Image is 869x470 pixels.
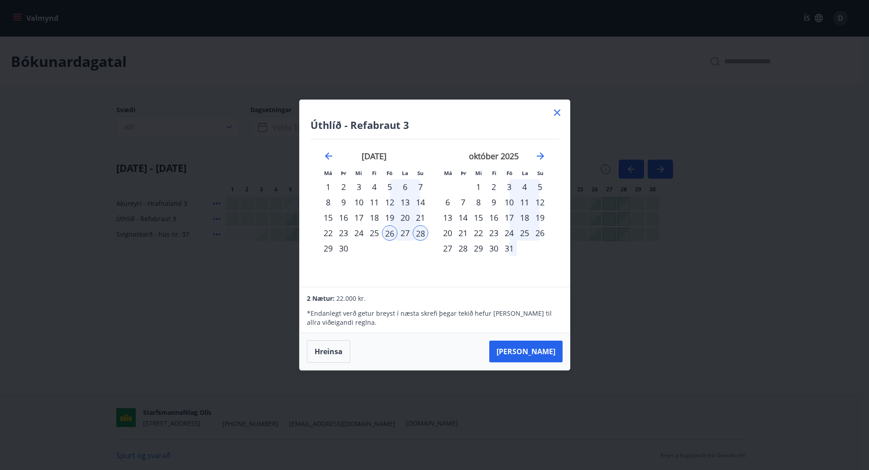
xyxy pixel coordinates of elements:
div: 10 [501,195,517,210]
td: Choose fimmtudagur, 16. október 2025 as your check-in date. It’s available. [486,210,501,225]
td: Selected as end date. sunnudagur, 28. september 2025 [413,225,428,241]
div: 3 [351,179,367,195]
td: Choose miðvikudagur, 15. október 2025 as your check-in date. It’s available. [471,210,486,225]
strong: október 2025 [469,151,519,161]
small: Þr [341,170,346,176]
div: 28 [413,225,428,241]
td: Choose föstudagur, 10. október 2025 as your check-in date. It’s available. [501,195,517,210]
button: [PERSON_NAME] [489,341,563,362]
div: 31 [501,241,517,256]
div: 21 [455,225,471,241]
div: 29 [471,241,486,256]
small: Fi [492,170,497,176]
td: Choose föstudagur, 17. október 2025 as your check-in date. It’s available. [501,210,517,225]
button: Hreinsa [307,340,350,363]
div: 17 [501,210,517,225]
td: Choose miðvikudagur, 17. september 2025 as your check-in date. It’s available. [351,210,367,225]
div: 25 [367,225,382,241]
div: 12 [382,195,397,210]
div: 19 [532,210,548,225]
td: Choose mánudagur, 29. september 2025 as your check-in date. It’s available. [320,241,336,256]
div: 13 [440,210,455,225]
td: Choose föstudagur, 19. september 2025 as your check-in date. It’s available. [382,210,397,225]
td: Choose þriðjudagur, 30. september 2025 as your check-in date. It’s available. [336,241,351,256]
td: Choose miðvikudagur, 3. september 2025 as your check-in date. It’s available. [351,179,367,195]
h4: Úthlíð - Refabraut 3 [310,118,559,132]
div: 3 [501,179,517,195]
div: 4 [367,179,382,195]
div: 27 [397,225,413,241]
td: Choose föstudagur, 5. september 2025 as your check-in date. It’s available. [382,179,397,195]
div: 18 [517,210,532,225]
div: 9 [486,195,501,210]
div: 16 [486,210,501,225]
div: 6 [397,179,413,195]
small: Má [324,170,332,176]
td: Choose miðvikudagur, 8. október 2025 as your check-in date. It’s available. [471,195,486,210]
div: 27 [440,241,455,256]
div: 24 [501,225,517,241]
div: 5 [382,179,397,195]
td: Choose mánudagur, 8. september 2025 as your check-in date. It’s available. [320,195,336,210]
td: Choose miðvikudagur, 1. október 2025 as your check-in date. It’s available. [471,179,486,195]
small: La [522,170,528,176]
small: Þr [461,170,466,176]
td: Choose miðvikudagur, 22. október 2025 as your check-in date. It’s available. [471,225,486,241]
td: Choose fimmtudagur, 18. september 2025 as your check-in date. It’s available. [367,210,382,225]
td: Choose sunnudagur, 26. október 2025 as your check-in date. It’s available. [532,225,548,241]
div: 26 [532,225,548,241]
td: Choose þriðjudagur, 14. október 2025 as your check-in date. It’s available. [455,210,471,225]
div: 26 [382,225,397,241]
div: 14 [413,195,428,210]
td: Choose þriðjudagur, 16. september 2025 as your check-in date. It’s available. [336,210,351,225]
td: Choose þriðjudagur, 28. október 2025 as your check-in date. It’s available. [455,241,471,256]
strong: [DATE] [362,151,387,161]
div: 22 [320,225,336,241]
td: Choose föstudagur, 3. október 2025 as your check-in date. It’s available. [501,179,517,195]
div: 6 [440,195,455,210]
div: Move backward to switch to the previous month. [323,151,334,161]
div: Calendar [310,139,559,276]
div: 15 [471,210,486,225]
td: Choose laugardagur, 20. september 2025 as your check-in date. It’s available. [397,210,413,225]
div: 5 [532,179,548,195]
td: Choose sunnudagur, 7. september 2025 as your check-in date. It’s available. [413,179,428,195]
div: 18 [367,210,382,225]
td: Choose laugardagur, 6. september 2025 as your check-in date. It’s available. [397,179,413,195]
div: 2 [486,179,501,195]
td: Choose sunnudagur, 14. september 2025 as your check-in date. It’s available. [413,195,428,210]
td: Choose mánudagur, 22. september 2025 as your check-in date. It’s available. [320,225,336,241]
td: Choose mánudagur, 15. september 2025 as your check-in date. It’s available. [320,210,336,225]
span: 22.000 kr. [336,294,366,303]
div: 11 [367,195,382,210]
div: 15 [320,210,336,225]
td: Choose mánudagur, 1. september 2025 as your check-in date. It’s available. [320,179,336,195]
td: Choose mánudagur, 27. október 2025 as your check-in date. It’s available. [440,241,455,256]
small: Mi [355,170,362,176]
div: 7 [413,179,428,195]
div: 20 [397,210,413,225]
div: 7 [455,195,471,210]
td: Choose sunnudagur, 19. október 2025 as your check-in date. It’s available. [532,210,548,225]
div: 11 [517,195,532,210]
td: Choose miðvikudagur, 10. september 2025 as your check-in date. It’s available. [351,195,367,210]
div: 16 [336,210,351,225]
td: Choose þriðjudagur, 21. október 2025 as your check-in date. It’s available. [455,225,471,241]
td: Choose fimmtudagur, 2. október 2025 as your check-in date. It’s available. [486,179,501,195]
div: 23 [336,225,351,241]
small: Su [537,170,544,176]
small: Su [417,170,424,176]
td: Choose mánudagur, 6. október 2025 as your check-in date. It’s available. [440,195,455,210]
div: 8 [320,195,336,210]
div: 20 [440,225,455,241]
div: 29 [320,241,336,256]
div: 13 [397,195,413,210]
td: Choose þriðjudagur, 2. september 2025 as your check-in date. It’s available. [336,179,351,195]
td: Choose miðvikudagur, 29. október 2025 as your check-in date. It’s available. [471,241,486,256]
td: Choose mánudagur, 13. október 2025 as your check-in date. It’s available. [440,210,455,225]
div: 30 [336,241,351,256]
td: Choose sunnudagur, 21. september 2025 as your check-in date. It’s available. [413,210,428,225]
small: Fö [506,170,512,176]
small: Mi [475,170,482,176]
td: Choose fimmtudagur, 4. september 2025 as your check-in date. It’s available. [367,179,382,195]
